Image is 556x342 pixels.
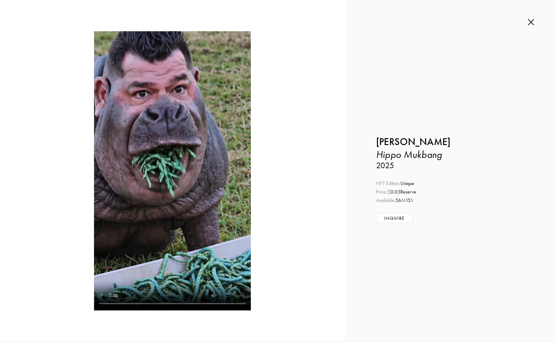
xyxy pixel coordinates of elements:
b: [PERSON_NAME] [376,136,451,148]
img: cross.b43b024a.svg [528,19,534,26]
span: M [401,197,405,203]
span: S [410,197,413,203]
button: Inquire [376,213,413,223]
span: Price: [376,189,387,195]
h3: 2025 [376,161,525,171]
span: 15 [405,197,410,203]
span: 56 [395,197,401,203]
div: Unique [376,180,525,187]
span: Available: [376,197,396,203]
i: Hippo Mukbang [376,148,442,160]
div: 0.05 Reserve [376,189,525,195]
span: NFT Edition: [376,180,400,186]
span: Ξ [387,189,391,195]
